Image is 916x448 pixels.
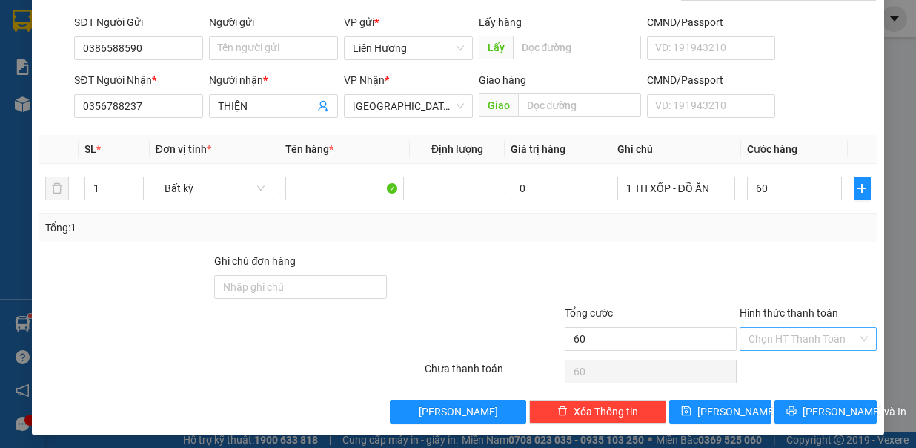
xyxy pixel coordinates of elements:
button: plus [854,177,871,200]
span: Bất kỳ [165,177,265,200]
span: Tên hàng [285,143,333,155]
div: CMND/Passport [647,14,776,30]
span: [PERSON_NAME] [419,403,498,420]
div: SĐT Người Gửi [74,14,203,30]
span: SL [84,143,96,155]
span: delete [557,406,568,418]
input: 0 [511,177,605,200]
span: Định lượng [431,143,483,155]
th: Ghi chú [611,135,742,164]
div: Người gửi [209,14,338,30]
span: save [681,406,691,418]
span: Lấy [479,36,513,59]
span: Xóa Thông tin [574,403,638,420]
span: Giá trị hàng [511,143,565,155]
div: SĐT Người Nhận [74,72,203,88]
span: [PERSON_NAME] và In [803,403,906,420]
label: Ghi chú đơn hàng [214,255,296,267]
span: Giao hàng [479,74,526,86]
input: Ghi Chú [617,177,736,200]
button: printer[PERSON_NAME] và In [774,400,877,424]
button: [PERSON_NAME] [390,400,527,424]
span: plus [854,182,870,194]
span: Sài Gòn [353,95,464,117]
span: printer [786,406,797,418]
label: Hình thức thanh toán [740,307,838,319]
div: Tổng: 1 [45,220,355,236]
button: delete [45,177,69,200]
span: [PERSON_NAME] [697,403,777,420]
input: Dọc đường [518,93,641,117]
div: VP gửi [344,14,473,30]
input: Ghi chú đơn hàng [214,275,386,299]
input: VD: Bàn, Ghế [285,177,404,200]
div: Người nhận [209,72,338,88]
span: Giao [479,93,518,117]
div: Chưa thanh toán [423,360,563,386]
span: Tổng cước [565,307,613,319]
span: Cước hàng [747,143,797,155]
span: Liên Hương [353,37,464,59]
span: VP Nhận [344,74,385,86]
span: Lấy hàng [479,16,522,28]
span: Đơn vị tính [156,143,211,155]
input: Dọc đường [513,36,641,59]
div: CMND/Passport [647,72,776,88]
button: save[PERSON_NAME] [669,400,771,424]
span: user-add [317,100,329,112]
button: deleteXóa Thông tin [529,400,666,424]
